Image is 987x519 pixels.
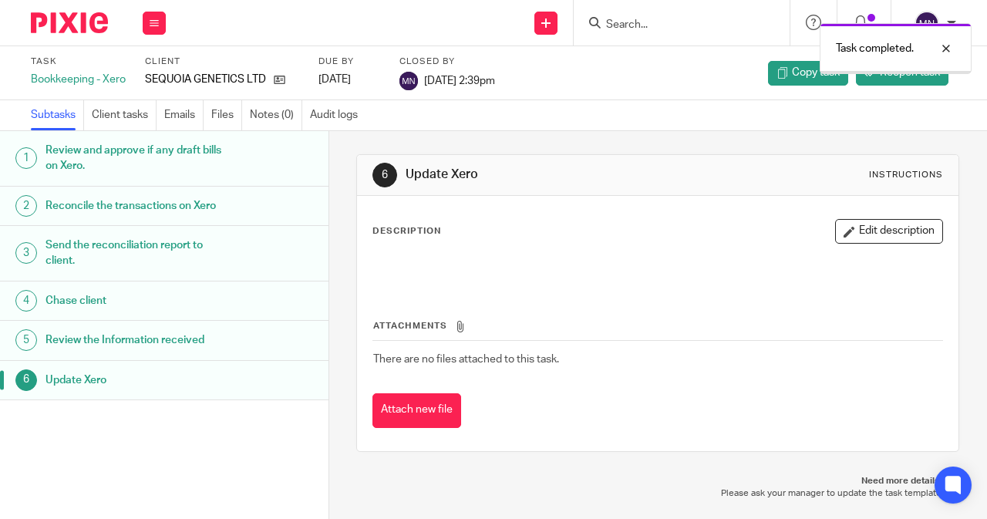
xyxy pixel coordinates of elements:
[45,369,224,392] h1: Update Xero
[31,56,126,68] label: Task
[15,290,37,312] div: 4
[372,225,441,238] p: Description
[835,219,943,244] button: Edit description
[424,76,495,86] span: [DATE] 2:39pm
[45,194,224,217] h1: Reconcile the transactions on Xero
[164,100,204,130] a: Emails
[915,11,939,35] img: svg%3E
[399,72,418,90] img: svg%3E
[372,475,944,487] p: Need more details?
[15,242,37,264] div: 3
[15,369,37,391] div: 6
[373,322,447,330] span: Attachments
[310,100,365,130] a: Audit logs
[318,56,380,68] label: Due by
[372,163,397,187] div: 6
[145,72,266,87] p: SEQUOIA GENETICS LTD
[45,329,224,352] h1: Review the Information received
[31,12,108,33] img: Pixie
[145,56,299,68] label: Client
[869,169,943,181] div: Instructions
[373,354,559,365] span: There are no files attached to this task.
[372,393,461,428] button: Attach new file
[15,329,37,351] div: 5
[31,100,84,130] a: Subtasks
[318,72,380,87] div: [DATE]
[250,100,302,130] a: Notes (0)
[399,56,495,68] label: Closed by
[45,139,224,178] h1: Review and approve if any draft bills on Xero.
[31,72,126,87] div: Bookkeeping - Xero
[406,167,691,183] h1: Update Xero
[211,100,242,130] a: Files
[45,289,224,312] h1: Chase client
[92,100,157,130] a: Client tasks
[15,195,37,217] div: 2
[15,147,37,169] div: 1
[45,234,224,273] h1: Send the reconciliation report to client.
[372,487,944,500] p: Please ask your manager to update the task template.
[836,41,914,56] p: Task completed.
